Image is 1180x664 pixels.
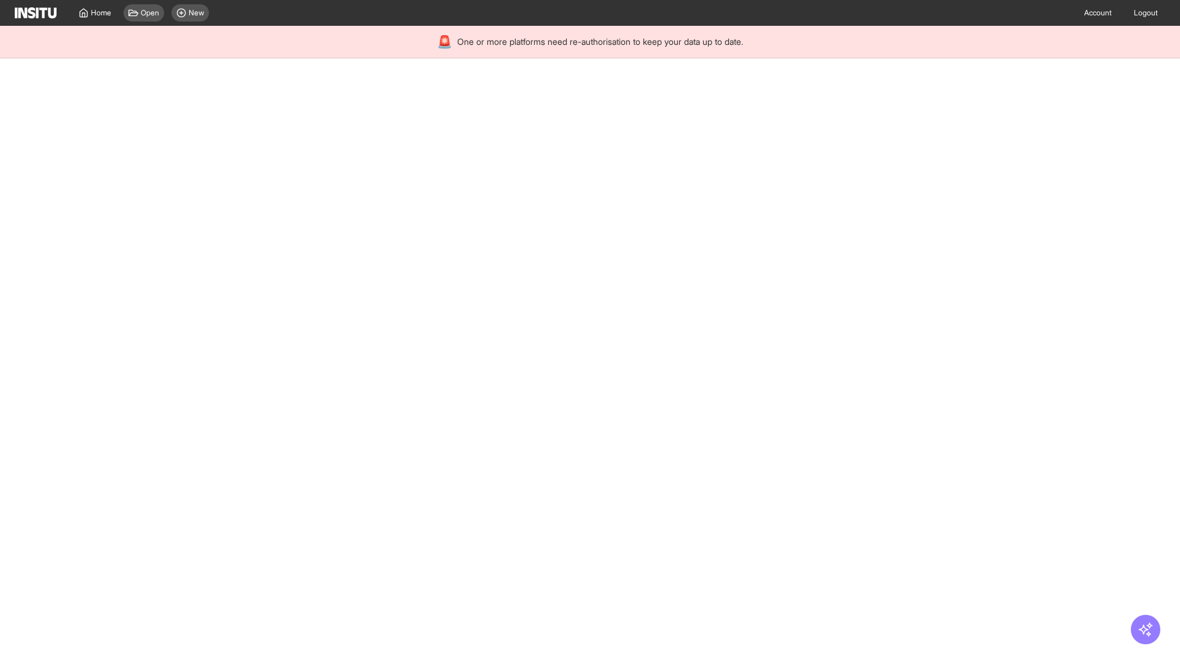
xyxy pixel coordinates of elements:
[15,7,57,18] img: Logo
[91,8,111,18] span: Home
[437,33,452,50] div: 🚨
[457,36,743,48] span: One or more platforms need re-authorisation to keep your data up to date.
[141,8,159,18] span: Open
[189,8,204,18] span: New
